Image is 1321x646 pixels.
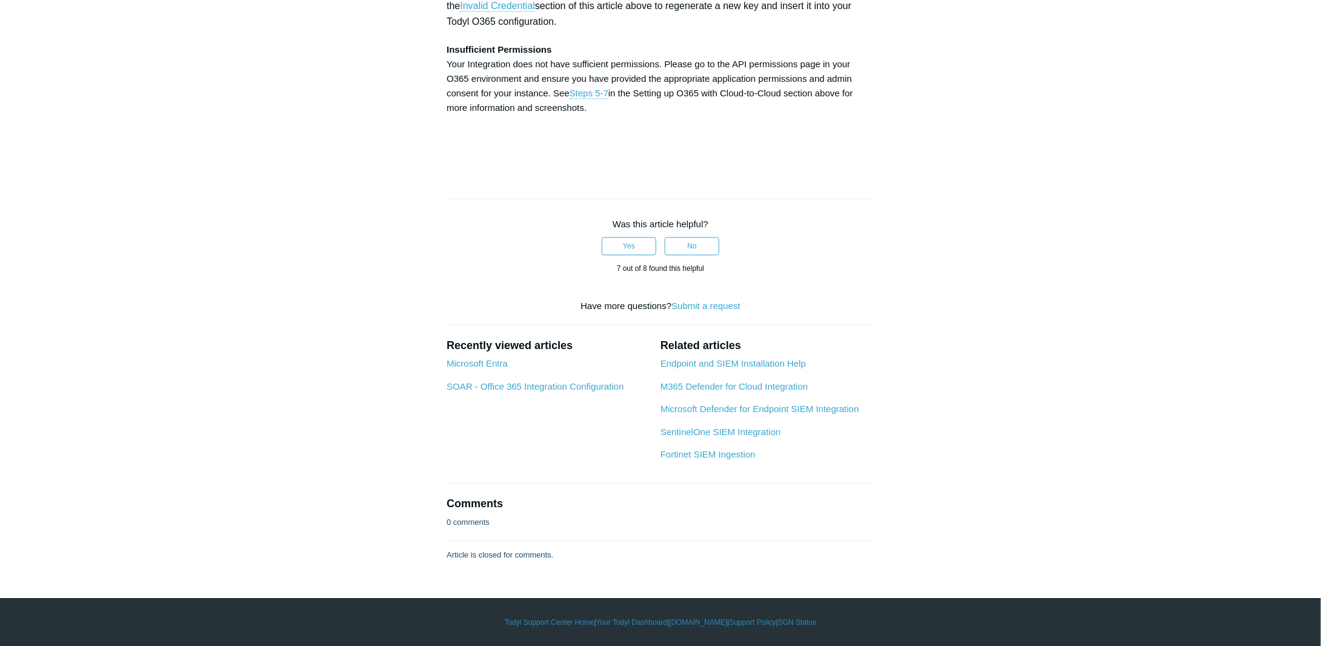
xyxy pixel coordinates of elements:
a: [DOMAIN_NAME] [669,617,727,628]
button: This article was not helpful [665,237,719,255]
a: Submit a request [671,301,740,311]
a: Microsoft Entra [447,358,508,368]
p: 0 comments [447,516,490,528]
div: | | | | [309,617,1012,628]
a: Fortinet SIEM Ingestion [660,449,756,459]
a: SOAR - Office 365 Integration Configuration [447,381,624,391]
a: Microsoft Defender for Endpoint SIEM Integration [660,404,859,414]
button: This article was helpful [602,237,656,255]
a: M365 Defender for Cloud Integration [660,381,808,391]
strong: Insufficient Permissions [447,44,551,55]
a: Your Todyl Dashboard [596,617,667,628]
h2: Related articles [660,338,874,354]
a: Invalid Credential [460,1,535,12]
a: Steps 5-7 [570,88,608,99]
a: SGN Status [778,617,816,628]
span: 7 out of 8 found this helpful [617,264,704,273]
div: Have more questions? [447,299,874,313]
a: Endpoint and SIEM Installation Help [660,358,806,368]
span: Was this article helpful? [613,219,708,229]
a: SentinelOne SIEM Integration [660,427,780,437]
a: Support Policy [730,617,776,628]
p: Article is closed for comments. [447,549,553,561]
p: Your Integration does not have sufficient permissions. Please go to the API permissions page in y... [447,42,874,115]
h2: Comments [447,496,874,512]
h2: Recently viewed articles [447,338,648,354]
a: Todyl Support Center Home [505,617,594,628]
